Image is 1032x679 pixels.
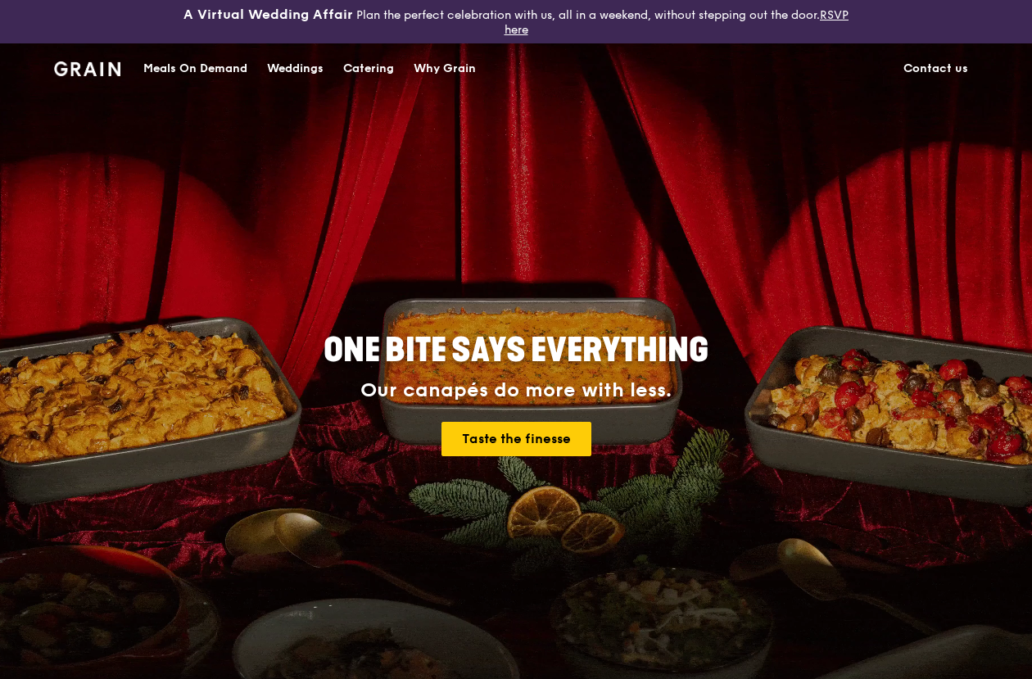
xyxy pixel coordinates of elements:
[333,44,404,93] a: Catering
[143,44,247,93] div: Meals On Demand
[172,7,860,37] div: Plan the perfect celebration with us, all in a weekend, without stepping out the door.
[183,7,353,23] h3: A Virtual Wedding Affair
[441,422,591,456] a: Taste the finesse
[894,44,978,93] a: Contact us
[54,61,120,76] img: Grain
[414,44,476,93] div: Why Grain
[267,44,324,93] div: Weddings
[54,43,120,92] a: GrainGrain
[221,379,811,402] div: Our canapés do more with less.
[404,44,486,93] a: Why Grain
[343,44,394,93] div: Catering
[257,44,333,93] a: Weddings
[505,8,849,37] a: RSVP here
[324,331,708,370] span: ONE BITE SAYS EVERYTHING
